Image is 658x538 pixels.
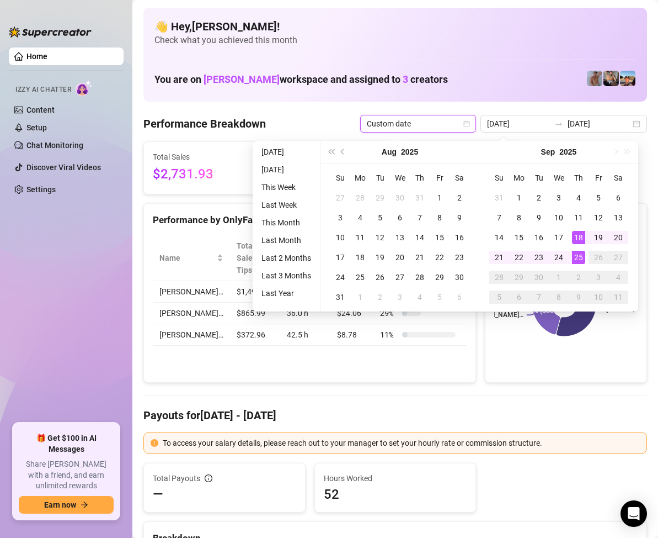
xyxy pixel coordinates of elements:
[433,271,446,284] div: 29
[354,231,367,244] div: 11
[324,472,467,484] span: Hours Worked
[569,247,589,267] td: 2025-09-25
[603,71,619,86] img: George
[354,271,367,284] div: 25
[370,208,390,228] td: 2025-08-05
[390,168,410,188] th: We
[509,228,529,247] td: 2025-09-15
[163,437,640,449] div: To access your salary details, please reach out to your manager to set your hourly rate or commis...
[393,251,406,264] div: 20
[410,247,430,267] td: 2025-08-21
[367,115,469,132] span: Custom date
[26,123,47,132] a: Setup
[354,251,367,264] div: 18
[589,287,608,307] td: 2025-10-10
[512,231,526,244] div: 15
[143,116,266,131] h4: Performance Breakdown
[489,228,509,247] td: 2025-09-14
[430,267,450,287] td: 2025-08-29
[350,247,370,267] td: 2025-08-18
[493,191,506,204] div: 31
[393,231,406,244] div: 13
[153,151,253,163] span: Total Sales
[592,211,605,224] div: 12
[205,474,212,482] span: info-circle
[26,185,56,194] a: Settings
[552,191,565,204] div: 3
[413,191,426,204] div: 31
[559,141,576,163] button: Choose a year
[529,267,549,287] td: 2025-09-30
[612,231,625,244] div: 20
[552,231,565,244] div: 17
[493,251,506,264] div: 21
[529,188,549,208] td: 2025-09-02
[552,291,565,304] div: 8
[592,271,605,284] div: 3
[549,208,569,228] td: 2025-09-10
[549,267,569,287] td: 2025-10-01
[380,329,398,341] span: 11 %
[153,164,253,185] span: $2,731.93
[489,168,509,188] th: Su
[608,228,628,247] td: 2025-09-20
[153,213,467,228] div: Performance by OnlyFans Creator
[512,211,526,224] div: 8
[390,188,410,208] td: 2025-07-30
[569,228,589,247] td: 2025-09-18
[532,211,545,224] div: 9
[532,291,545,304] div: 7
[350,208,370,228] td: 2025-08-04
[154,73,448,86] h1: You are on workspace and assigned to creators
[453,191,466,204] div: 2
[620,500,647,527] div: Open Intercom Messenger
[487,118,550,130] input: Start date
[390,228,410,247] td: 2025-08-13
[151,439,158,447] span: exclamation-circle
[569,267,589,287] td: 2025-10-02
[413,271,426,284] div: 28
[433,191,446,204] div: 1
[589,228,608,247] td: 2025-09-19
[76,80,93,96] img: AI Chatter
[393,271,406,284] div: 27
[204,73,280,85] span: [PERSON_NAME]
[373,231,387,244] div: 12
[330,287,350,307] td: 2025-08-31
[334,191,347,204] div: 27
[410,208,430,228] td: 2025-08-07
[430,168,450,188] th: Fr
[413,211,426,224] div: 7
[532,271,545,284] div: 30
[554,119,563,128] span: to
[541,141,555,163] button: Choose a month
[380,307,398,319] span: 29 %
[257,181,315,194] li: This Week
[568,118,630,130] input: End date
[612,211,625,224] div: 13
[153,324,230,346] td: [PERSON_NAME]…
[330,208,350,228] td: 2025-08-03
[15,85,71,95] span: Izzy AI Chatter
[153,235,230,281] th: Name
[159,252,215,264] span: Name
[330,228,350,247] td: 2025-08-10
[450,208,469,228] td: 2025-08-09
[257,287,315,300] li: Last Year
[390,247,410,267] td: 2025-08-20
[532,231,545,244] div: 16
[354,291,367,304] div: 1
[370,228,390,247] td: 2025-08-12
[393,191,406,204] div: 30
[489,267,509,287] td: 2025-09-28
[512,251,526,264] div: 22
[608,208,628,228] td: 2025-09-13
[592,191,605,204] div: 5
[154,34,636,46] span: Check what you achieved this month
[350,267,370,287] td: 2025-08-25
[373,271,387,284] div: 26
[26,106,55,114] a: Content
[509,168,529,188] th: Mo
[493,291,506,304] div: 5
[463,120,470,127] span: calendar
